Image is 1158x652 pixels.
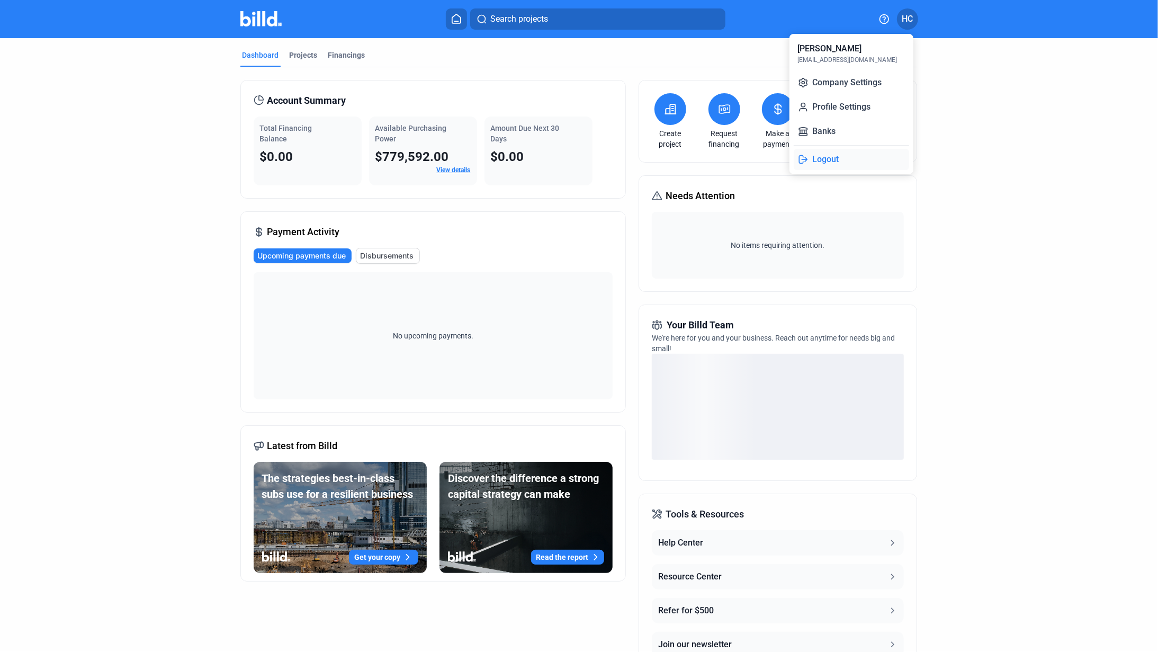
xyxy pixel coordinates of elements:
button: Logout [794,149,909,170]
button: Company Settings [794,72,909,93]
button: Profile Settings [794,96,909,118]
button: Banks [794,121,909,142]
div: [PERSON_NAME] [798,42,862,55]
div: [EMAIL_ADDRESS][DOMAIN_NAME] [798,55,897,65]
